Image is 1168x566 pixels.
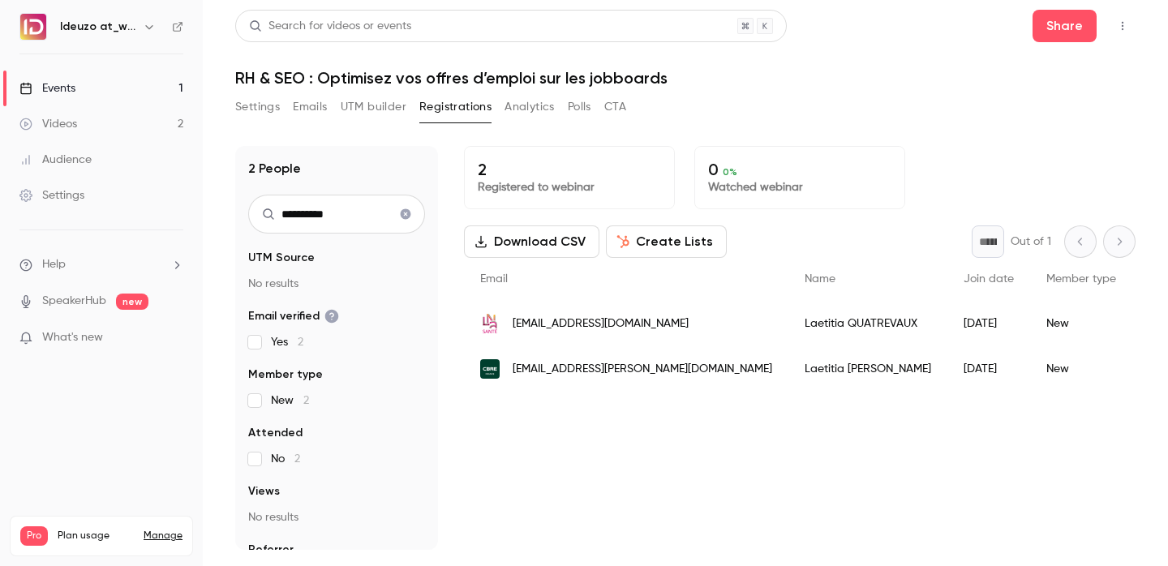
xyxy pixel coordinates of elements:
[58,530,134,542] span: Plan usage
[298,337,303,348] span: 2
[303,395,309,406] span: 2
[788,301,947,346] div: Laetitia QUATREVAUX
[248,425,303,441] span: Attended
[248,276,425,292] p: No results
[480,314,500,333] img: lna-sante.com
[271,451,300,467] span: No
[248,483,280,500] span: Views
[144,530,182,542] a: Manage
[513,361,772,378] span: [EMAIL_ADDRESS][PERSON_NAME][DOMAIN_NAME]
[788,346,947,392] div: Laetitia [PERSON_NAME]
[606,225,727,258] button: Create Lists
[478,179,661,195] p: Registered to webinar
[19,152,92,168] div: Audience
[478,160,661,179] p: 2
[248,542,294,558] span: Referrer
[964,273,1014,285] span: Join date
[248,159,301,178] h1: 2 People
[393,201,419,227] button: Clear search
[1030,301,1132,346] div: New
[271,392,309,409] span: New
[19,80,75,96] div: Events
[341,94,406,120] button: UTM builder
[708,160,891,179] p: 0
[947,301,1030,346] div: [DATE]
[480,359,500,379] img: cbre.fr
[20,526,48,546] span: Pro
[708,179,891,195] p: Watched webinar
[20,14,46,40] img: Ideuzo at_work
[294,453,300,465] span: 2
[248,367,323,383] span: Member type
[19,256,183,273] li: help-dropdown-opener
[293,94,327,120] button: Emails
[505,94,555,120] button: Analytics
[42,293,106,310] a: SpeakerHub
[248,308,339,324] span: Email verified
[248,509,425,525] p: No results
[480,273,508,285] span: Email
[1011,234,1051,250] p: Out of 1
[164,331,183,345] iframe: Noticeable Trigger
[568,94,591,120] button: Polls
[42,329,103,346] span: What's new
[60,19,136,35] h6: Ideuzo at_work
[513,315,689,332] span: [EMAIL_ADDRESS][DOMAIN_NAME]
[419,94,492,120] button: Registrations
[116,294,148,310] span: new
[248,250,315,266] span: UTM Source
[235,68,1136,88] h1: RH & SEO : Optimisez vos offres d’emploi sur les jobboards
[947,346,1030,392] div: [DATE]
[723,166,737,178] span: 0 %
[19,116,77,132] div: Videos
[1046,273,1116,285] span: Member type
[19,187,84,204] div: Settings
[604,94,626,120] button: CTA
[42,256,66,273] span: Help
[271,334,303,350] span: Yes
[1030,346,1132,392] div: New
[235,94,280,120] button: Settings
[805,273,835,285] span: Name
[1033,10,1097,42] button: Share
[464,225,599,258] button: Download CSV
[249,18,411,35] div: Search for videos or events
